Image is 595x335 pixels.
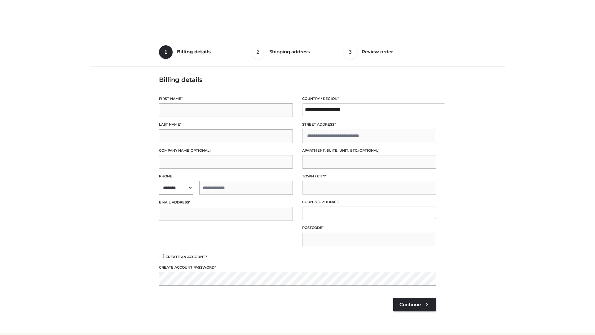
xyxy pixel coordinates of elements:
label: Email address [159,199,293,205]
span: Create an account? [165,255,207,259]
label: First name [159,96,293,102]
span: 2 [251,45,265,59]
span: (optional) [189,148,211,153]
label: Postcode [302,225,436,231]
span: Shipping address [269,49,310,55]
label: Country / Region [302,96,436,102]
span: (optional) [317,200,339,204]
label: Town / City [302,173,436,179]
label: Last name [159,122,293,127]
label: Street address [302,122,436,127]
input: Create an account? [159,254,165,258]
a: Continue [393,298,436,311]
label: Create account password [159,265,436,270]
span: Review order [362,49,393,55]
label: Phone [159,173,293,179]
label: Company name [159,148,293,154]
h3: Billing details [159,76,436,83]
span: Continue [399,302,421,307]
label: Apartment, suite, unit, etc. [302,148,436,154]
span: 1 [159,45,173,59]
span: 3 [344,45,357,59]
label: County [302,199,436,205]
span: Billing details [177,49,211,55]
span: (optional) [358,148,380,153]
